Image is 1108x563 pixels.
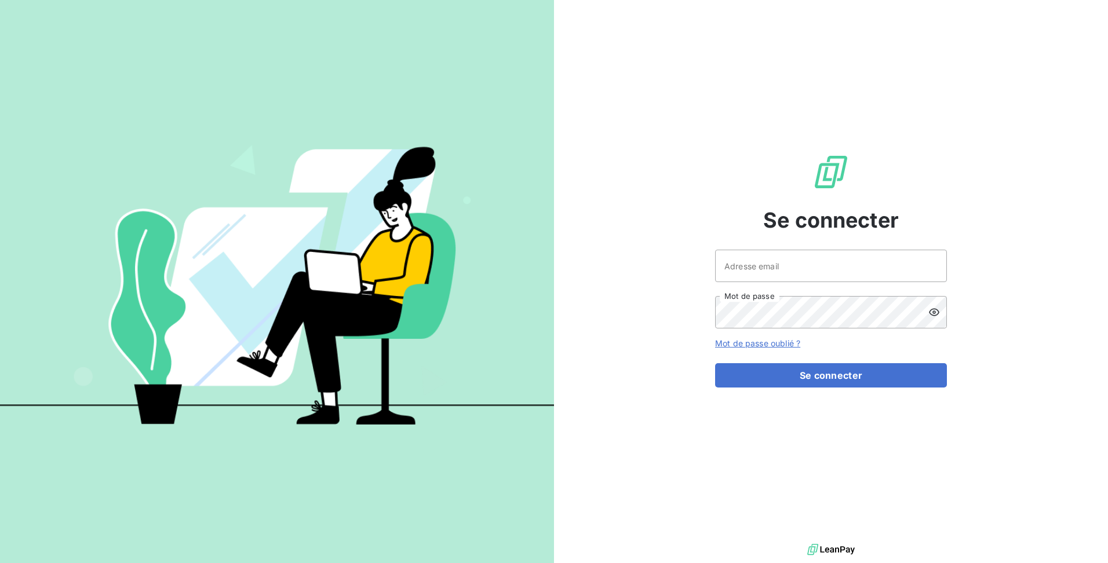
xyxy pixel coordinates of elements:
[812,153,850,191] img: Logo LeanPay
[715,363,947,387] button: Se connecter
[715,338,800,348] a: Mot de passe oublié ?
[715,250,947,282] input: placeholder
[807,541,855,558] img: logo
[763,204,899,236] span: Se connecter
